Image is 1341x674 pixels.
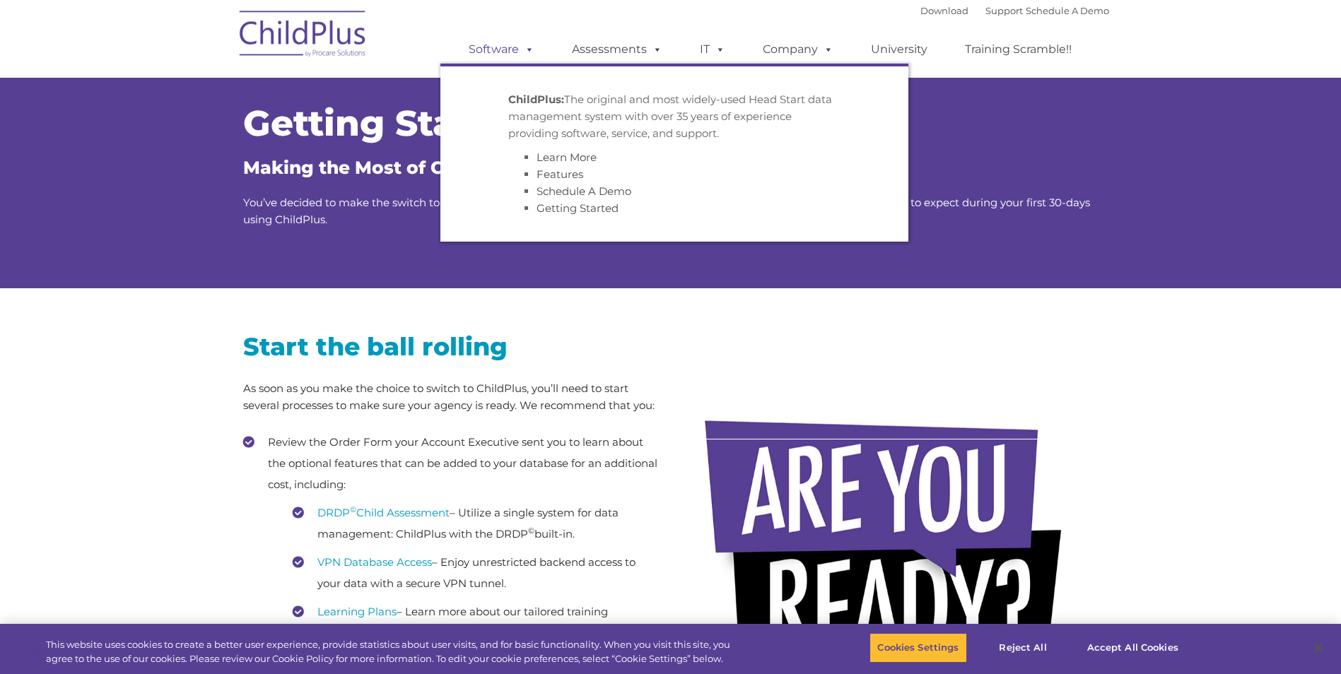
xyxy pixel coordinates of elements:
button: Accept All Cookies [1079,633,1186,663]
span: Making the Most of ChildPlus [243,157,519,178]
a: Learn More [537,150,597,164]
a: Getting Started [537,201,619,215]
a: Schedule A Demo [537,184,631,198]
button: Cookies Settings [869,633,966,663]
a: Schedule A Demo [1026,5,1109,16]
h2: Start the ball rolling [243,331,660,362]
button: Close [1303,632,1334,663]
p: As soon as you make the choice to switch to ChildPlus, you’ll need to start several processes to ... [243,380,660,414]
li: – Enjoy unrestricted backend access to your data with a secure VPN tunnel. [293,552,660,594]
sup: © [528,526,534,536]
a: DRDP©Child Assessment [317,506,450,519]
strong: ChildPlus: [508,93,564,106]
a: Support [985,5,1023,16]
a: Company [749,35,848,64]
a: IT [686,35,739,64]
p: The original and most widely-used Head Start data management system with over 35 years of experie... [508,91,841,142]
span: Getting Started [243,102,533,145]
font: | [920,5,1109,16]
a: Download [920,5,968,16]
a: VPN Database Access [317,555,432,569]
a: Software [455,35,549,64]
a: Features [537,167,583,181]
div: This website uses cookies to create a better user experience, provide statistics about user visit... [46,638,737,666]
span: You’ve decided to make the switch to ChildPlus, but what’s the next step? This guide will provide... [243,196,1090,226]
a: Learning Plans [317,605,397,618]
sup: © [350,504,356,514]
a: Training Scramble!! [951,35,1086,64]
img: ChildPlus by Procare Solutions [233,1,374,71]
button: Reject All [979,633,1067,663]
a: University [857,35,942,64]
a: Assessments [558,35,677,64]
li: – Utilize a single system for data management: ChildPlus with the DRDP built-in. [293,502,660,545]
